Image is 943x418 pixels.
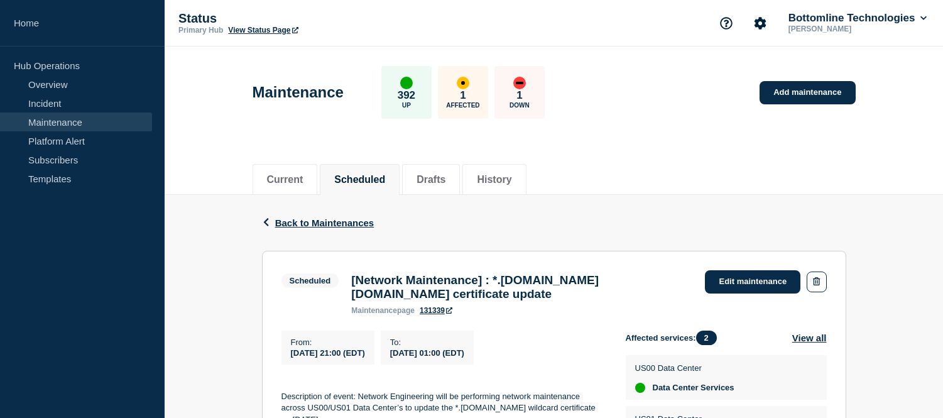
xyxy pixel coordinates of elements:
button: Support [713,10,739,36]
span: [DATE] 01:00 (EDT) [390,348,464,358]
button: Current [267,174,303,185]
span: [DATE] 21:00 (EDT) [291,348,365,358]
span: 2 [696,331,717,345]
p: Down [510,102,530,109]
button: Bottomline Technologies [786,12,929,25]
span: maintenance [351,306,397,315]
p: 1 [516,89,522,102]
p: From : [291,338,365,347]
button: Account settings [747,10,773,36]
div: down [513,77,526,89]
button: View all [792,331,827,345]
p: To : [390,338,464,347]
div: affected [457,77,469,89]
p: 1 [460,89,466,102]
p: [PERSON_NAME] [786,25,917,33]
a: View Status Page [228,26,298,35]
button: Back to Maintenances [262,217,374,228]
span: Data Center Services [653,383,734,393]
p: Primary Hub [178,26,223,35]
button: History [477,174,511,185]
span: Affected services: [626,331,723,345]
span: Scheduled [281,273,339,288]
p: Up [402,102,411,109]
div: up [400,77,413,89]
p: 392 [398,89,415,102]
a: Edit maintenance [705,270,800,294]
button: Drafts [417,174,445,185]
h1: Maintenance [253,84,344,101]
h3: [Network Maintenance] : *.[DOMAIN_NAME] [DOMAIN_NAME] certificate update [351,273,692,301]
p: Status [178,11,430,26]
p: Affected [446,102,479,109]
a: Add maintenance [760,81,855,104]
span: Back to Maintenances [275,217,374,228]
a: 131339 [420,306,452,315]
p: page [351,306,415,315]
button: Scheduled [334,174,385,185]
p: US00 Data Center [635,363,734,373]
div: up [635,383,645,393]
